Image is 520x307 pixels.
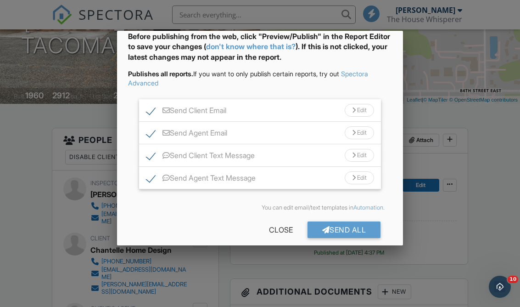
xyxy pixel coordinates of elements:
[308,222,381,238] div: Send All
[345,171,374,184] div: Edit
[128,70,193,78] strong: Publishes all reports.
[146,174,256,185] label: Send Agent Text Message
[489,276,511,298] iframe: Intercom live chat
[254,222,308,238] div: Close
[345,126,374,139] div: Edit
[146,151,255,163] label: Send Client Text Message
[508,276,518,283] span: 10
[135,204,385,211] div: You can edit email/text templates in .
[146,129,227,140] label: Send Agent Email
[128,70,339,78] span: If you want to only publish certain reports, try out
[206,42,296,51] a: don't know where that is?
[128,31,392,69] div: Before publishing from the web, click "Preview/Publish" in the Report Editor to save your changes...
[345,104,374,117] div: Edit
[146,106,226,118] label: Send Client Email
[353,204,383,211] a: Automation
[345,149,374,162] div: Edit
